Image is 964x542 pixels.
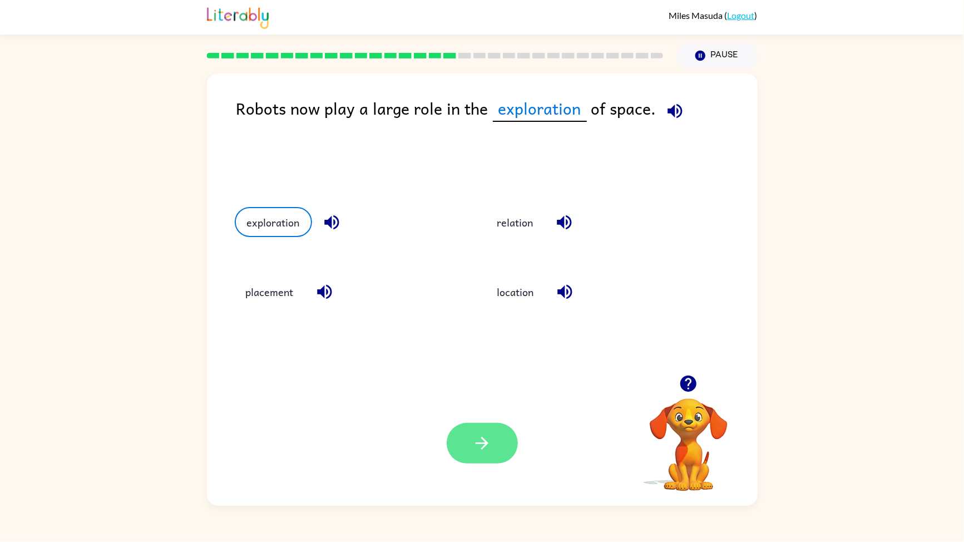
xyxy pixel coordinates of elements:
a: Logout [728,10,755,21]
span: exploration [493,96,587,122]
button: relation [486,207,545,237]
img: Literably [207,4,269,29]
video: Your browser must support playing .mp4 files to use Literably. Please try using another browser. [633,381,744,492]
button: Pause [677,43,758,68]
div: Robots now play a large role in the of space. [236,96,758,185]
span: Miles Masuda [669,10,725,21]
div: ( ) [669,10,758,21]
button: exploration [235,207,312,237]
button: location [486,277,545,307]
button: placement [235,277,305,307]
